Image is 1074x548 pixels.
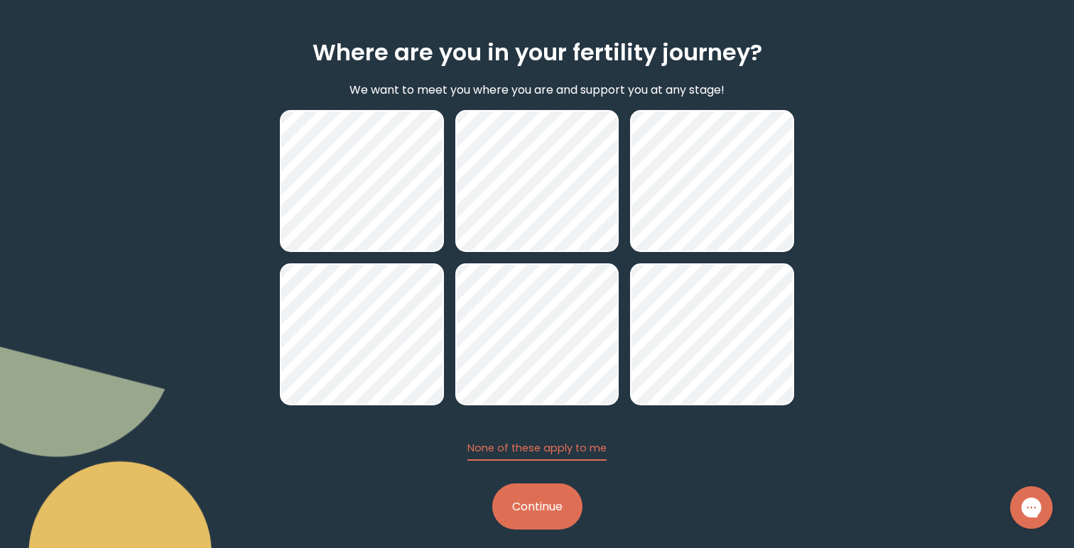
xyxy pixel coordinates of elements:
button: None of these apply to me [467,441,607,461]
iframe: Gorgias live chat messenger [1003,481,1060,534]
button: Continue [492,483,582,530]
h2: Where are you in your fertility journey? [313,35,762,70]
p: We want to meet you where you are and support you at any stage! [349,81,725,99]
